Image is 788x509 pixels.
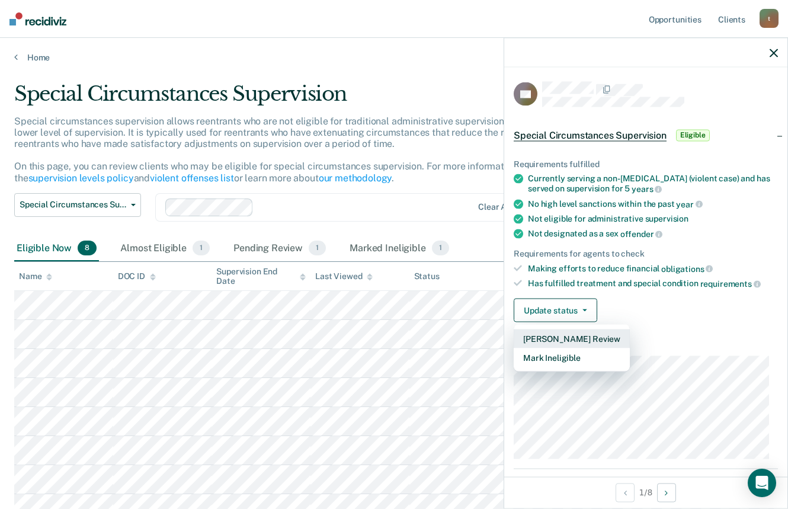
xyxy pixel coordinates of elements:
img: Recidiviz [9,12,66,25]
a: violent offenses list [150,172,234,184]
button: Next Opportunity [657,483,676,502]
div: Requirements for agents to check [514,248,778,258]
a: Home [14,52,774,63]
dt: Supervision [514,341,778,351]
div: Has fulfilled treatment and special condition [528,278,778,289]
span: year [676,199,702,209]
div: Almost Eligible [118,236,212,262]
button: Mark Ineligible [514,348,630,367]
div: No high level sanctions within the past [528,199,778,209]
div: Marked Ineligible [347,236,451,262]
span: 1 [309,241,326,256]
span: supervision [645,214,688,223]
div: Clear agents [478,202,528,212]
span: offender [620,229,663,239]
a: supervision levels policy [28,172,134,184]
a: our methodology [319,172,392,184]
span: Special Circumstances Supervision [20,200,126,210]
div: Last Viewed [315,271,373,281]
span: 8 [78,241,97,256]
div: Pending Review [231,236,328,262]
div: Not eligible for administrative [528,214,778,224]
div: Supervision End Date [216,267,306,287]
div: DOC ID [118,271,156,281]
div: t [760,9,779,28]
div: Name [19,271,52,281]
button: Previous Opportunity [616,483,635,502]
div: Special Circumstances SupervisionEligible [504,116,787,154]
p: Special circumstances supervision allows reentrants who are not eligible for traditional administ... [14,116,596,184]
span: 1 [432,241,449,256]
button: Update status [514,298,597,322]
div: 1 / 8 [504,476,787,508]
span: years [632,184,662,193]
div: Special Circumstances Supervision [14,82,606,116]
div: Eligible Now [14,236,99,262]
div: Requirements fulfilled [514,159,778,169]
button: [PERSON_NAME] Review [514,329,630,348]
span: obligations [661,264,713,273]
div: Making efforts to reduce financial [528,263,778,274]
span: Special Circumstances Supervision [514,129,667,141]
div: Status [414,271,440,281]
div: Not designated as a sex [528,229,778,239]
span: Eligible [676,129,710,141]
span: 1 [193,241,210,256]
div: Open Intercom Messenger [748,469,776,497]
div: Currently serving a non-[MEDICAL_DATA] (violent case) and has served on supervision for 5 [528,174,778,194]
span: requirements [700,279,761,289]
